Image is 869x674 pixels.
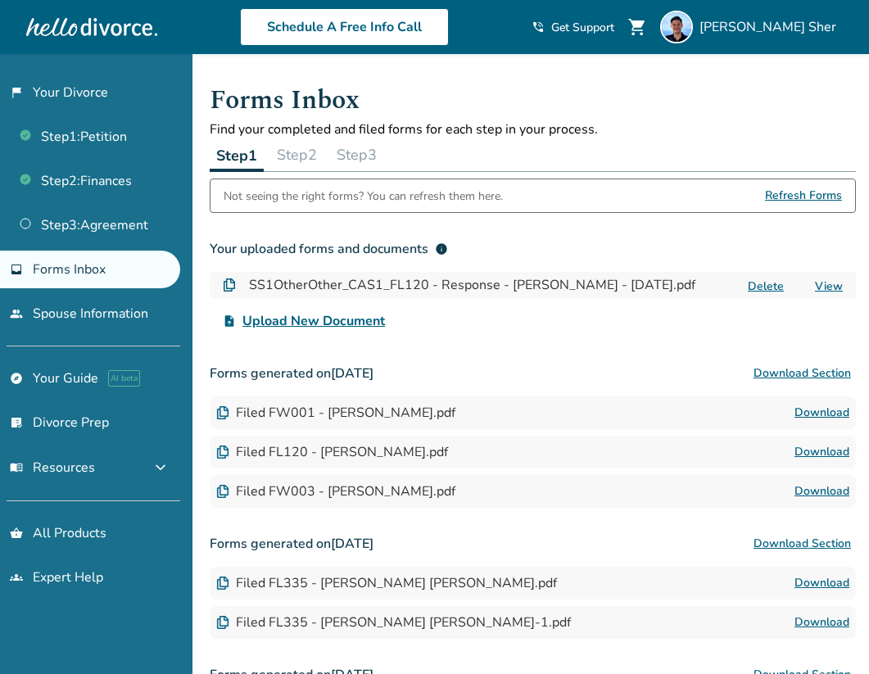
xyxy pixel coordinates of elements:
button: Step1 [210,138,264,172]
div: Not seeing the right forms? You can refresh them here. [224,179,503,212]
span: groups [10,571,23,584]
span: flag_2 [10,86,23,99]
span: explore [10,372,23,385]
div: Filed FL335 - [PERSON_NAME] [PERSON_NAME]-1.pdf [216,613,571,631]
img: Document [216,406,229,419]
span: Upload New Document [242,311,385,331]
button: Download Section [749,357,856,390]
span: Get Support [551,20,614,35]
div: Filed FW003 - [PERSON_NAME].pdf [216,482,455,500]
div: Filed FW001 - [PERSON_NAME].pdf [216,404,455,422]
img: Omar Sher [660,11,693,43]
button: Delete [743,278,789,295]
span: people [10,307,23,320]
span: AI beta [108,370,140,387]
div: Filed FL335 - [PERSON_NAME] [PERSON_NAME].pdf [216,574,557,592]
span: phone_in_talk [532,20,545,34]
span: shopping_basket [10,527,23,540]
div: Your uploaded forms and documents [210,239,448,259]
img: Document [216,485,229,498]
div: Filed FL120 - [PERSON_NAME].pdf [216,443,448,461]
h1: Forms Inbox [210,80,856,120]
a: Download [794,482,849,501]
span: Resources [10,459,95,477]
a: Download [794,442,849,462]
span: shopping_cart [627,17,647,37]
img: Document [223,278,236,292]
span: upload_file [223,314,236,328]
button: Step3 [330,138,383,171]
span: info [435,242,448,256]
a: Download [794,403,849,423]
span: [PERSON_NAME] Sher [699,18,843,36]
button: Download Section [749,527,856,560]
span: inbox [10,263,23,276]
img: Document [216,446,229,459]
h3: Forms generated on [DATE] [210,357,856,390]
span: menu_book [10,461,23,474]
a: View [815,278,843,294]
img: Document [216,616,229,629]
iframe: Chat Widget [787,595,869,674]
button: Step2 [270,138,324,171]
h3: Forms generated on [DATE] [210,527,856,560]
h4: SS1OtherOther_CAS1_FL120 - Response - [PERSON_NAME] - [DATE].pdf [249,275,695,295]
a: Schedule A Free Info Call [240,8,449,46]
img: Document [216,577,229,590]
span: list_alt_check [10,416,23,429]
p: Find your completed and filed forms for each step in your process. [210,120,856,138]
a: Download [794,573,849,593]
span: Forms Inbox [33,260,106,278]
a: phone_in_talkGet Support [532,20,614,35]
span: expand_more [151,458,170,477]
span: Refresh Forms [765,179,842,212]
